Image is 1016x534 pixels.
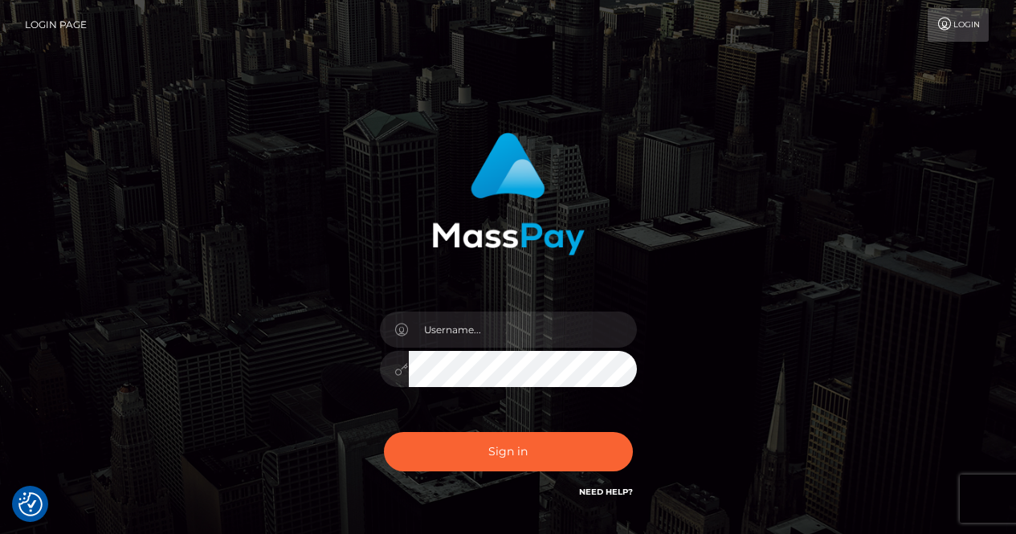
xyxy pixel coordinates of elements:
[18,492,43,516] button: Consent Preferences
[18,492,43,516] img: Revisit consent button
[579,487,633,497] a: Need Help?
[409,312,637,348] input: Username...
[384,432,633,471] button: Sign in
[928,8,989,42] a: Login
[25,8,87,42] a: Login Page
[432,132,585,255] img: MassPay Login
